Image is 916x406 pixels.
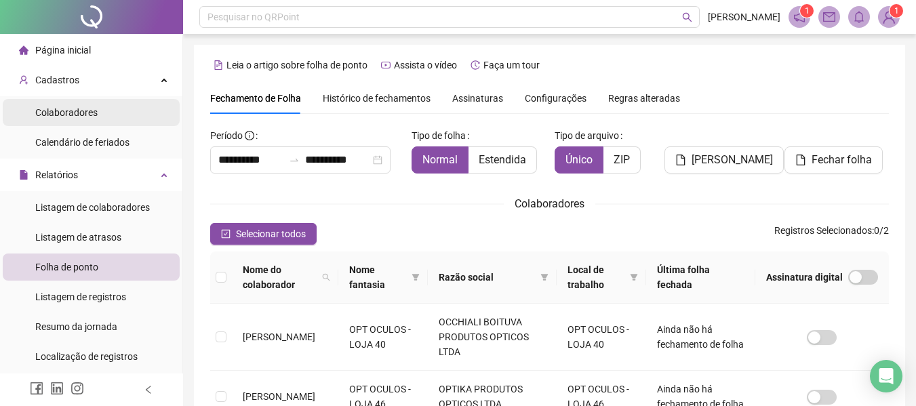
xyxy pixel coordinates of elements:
[627,260,641,295] span: filter
[555,128,619,143] span: Tipo de arquivo
[35,169,78,180] span: Relatórios
[30,382,43,395] span: facebook
[243,331,315,342] span: [PERSON_NAME]
[289,155,300,165] span: swap-right
[412,273,420,281] span: filter
[210,130,243,141] span: Período
[381,60,391,70] span: youtube
[236,226,306,241] span: Selecionar todos
[210,93,301,104] span: Fechamento de Folha
[19,75,28,85] span: user-add
[226,60,367,70] span: Leia o artigo sobre folha de ponto
[214,60,223,70] span: file-text
[35,202,150,213] span: Listagem de colaboradores
[144,385,153,394] span: left
[289,155,300,165] span: to
[243,391,315,402] span: [PERSON_NAME]
[614,153,630,166] span: ZIP
[428,304,557,371] td: OCCHIALI BOITUVA PRODUTOS OPTICOS LTDA
[479,153,526,166] span: Estendida
[35,321,117,332] span: Resumo da jornada
[557,304,646,371] td: OPT OCULOS - LOJA 40
[439,270,535,285] span: Razão social
[805,6,810,16] span: 1
[71,382,84,395] span: instagram
[323,93,431,104] span: Histórico de fechamentos
[682,12,692,22] span: search
[890,4,903,18] sup: Atualize o seu contato no menu Meus Dados
[35,45,91,56] span: Página inicial
[19,170,28,180] span: file
[708,9,780,24] span: [PERSON_NAME]
[412,128,466,143] span: Tipo de folha
[422,153,458,166] span: Normal
[784,146,883,174] button: Fechar folha
[657,324,744,350] span: Ainda não há fechamento de folha
[565,153,593,166] span: Único
[50,382,64,395] span: linkedin
[210,223,317,245] button: Selecionar todos
[471,60,480,70] span: history
[823,11,835,23] span: mail
[483,60,540,70] span: Faça um tour
[322,273,330,281] span: search
[409,260,422,295] span: filter
[245,131,254,140] span: info-circle
[35,232,121,243] span: Listagem de atrasos
[675,155,686,165] span: file
[515,197,584,210] span: Colaboradores
[894,6,899,16] span: 1
[692,152,773,168] span: [PERSON_NAME]
[35,75,79,85] span: Cadastros
[319,260,333,295] span: search
[452,94,503,103] span: Assinaturas
[35,351,138,362] span: Localização de registros
[35,262,98,272] span: Folha de ponto
[870,360,902,392] div: Open Intercom Messenger
[800,4,814,18] sup: 1
[795,155,806,165] span: file
[853,11,865,23] span: bell
[35,137,130,148] span: Calendário de feriados
[793,11,805,23] span: notification
[19,45,28,55] span: home
[349,262,406,292] span: Nome fantasia
[567,262,624,292] span: Local de trabalho
[35,291,126,302] span: Listagem de registros
[812,152,872,168] span: Fechar folha
[774,223,889,245] span: : 0 / 2
[766,270,843,285] span: Assinatura digital
[243,262,317,292] span: Nome do colaborador
[338,304,428,371] td: OPT OCULOS - LOJA 40
[774,225,872,236] span: Registros Selecionados
[394,60,457,70] span: Assista o vídeo
[646,251,755,304] th: Última folha fechada
[35,107,98,118] span: Colaboradores
[664,146,784,174] button: [PERSON_NAME]
[538,267,551,287] span: filter
[540,273,549,281] span: filter
[879,7,899,27] img: 78078
[221,229,231,239] span: check-square
[608,94,680,103] span: Regras alteradas
[630,273,638,281] span: filter
[525,94,586,103] span: Configurações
